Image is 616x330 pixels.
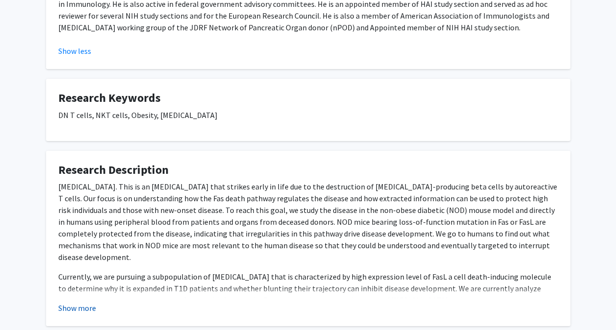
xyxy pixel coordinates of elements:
[58,109,558,121] p: DN T cells, NKT cells, Obesity, [MEDICAL_DATA]
[58,271,558,318] p: Currently, we are pursuing a subpopulation of [MEDICAL_DATA] that is characterized by high expres...
[58,182,557,262] span: [MEDICAL_DATA]. This is an [MEDICAL_DATA] that strikes early in life due to the destruction of [M...
[58,45,91,57] button: Show less
[58,91,558,105] h4: Research Keywords
[7,286,42,323] iframe: Chat
[58,163,558,177] h4: Research Description
[58,302,96,314] button: Show more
